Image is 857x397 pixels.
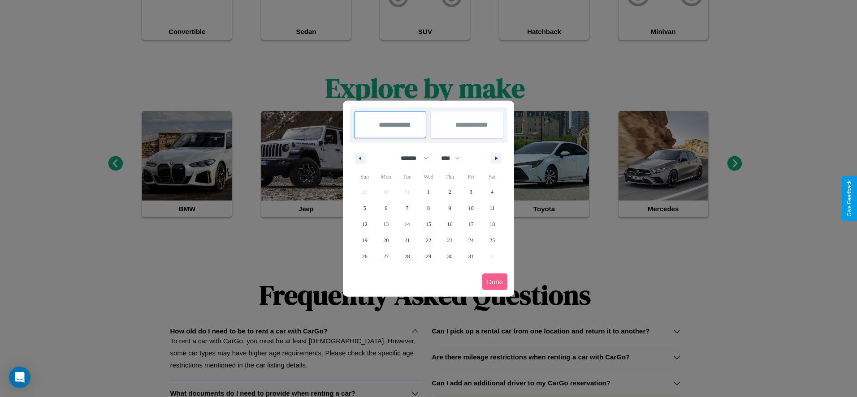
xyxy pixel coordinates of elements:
span: 27 [383,248,389,265]
span: 26 [362,248,368,265]
button: 1 [418,184,439,200]
button: 10 [460,200,481,216]
button: 14 [397,216,418,232]
span: 5 [364,200,366,216]
span: 9 [448,200,451,216]
span: Sat [482,170,503,184]
span: Sun [354,170,375,184]
button: 31 [460,248,481,265]
span: 20 [383,232,389,248]
span: 6 [385,200,387,216]
button: 3 [460,184,481,200]
button: 25 [482,232,503,248]
span: 21 [405,232,410,248]
span: 14 [405,216,410,232]
button: 11 [482,200,503,216]
span: 13 [383,216,389,232]
span: 31 [468,248,474,265]
span: 3 [470,184,472,200]
button: 18 [482,216,503,232]
button: 8 [418,200,439,216]
button: 24 [460,232,481,248]
button: 7 [397,200,418,216]
span: 11 [489,200,495,216]
button: 4 [482,184,503,200]
button: 16 [439,216,460,232]
button: 2 [439,184,460,200]
span: 12 [362,216,368,232]
button: 28 [397,248,418,265]
span: 7 [406,200,409,216]
span: Fri [460,170,481,184]
button: 5 [354,200,375,216]
button: 13 [375,216,396,232]
span: 19 [362,232,368,248]
span: 24 [468,232,474,248]
span: 25 [489,232,495,248]
button: 12 [354,216,375,232]
button: 26 [354,248,375,265]
button: 19 [354,232,375,248]
span: 28 [405,248,410,265]
button: 27 [375,248,396,265]
button: 21 [397,232,418,248]
span: 18 [489,216,495,232]
button: 15 [418,216,439,232]
span: Tue [397,170,418,184]
span: Wed [418,170,439,184]
span: 29 [426,248,431,265]
span: 22 [426,232,431,248]
div: Give Feedback [846,180,853,217]
span: Thu [439,170,460,184]
span: 15 [426,216,431,232]
span: 8 [427,200,430,216]
button: 29 [418,248,439,265]
span: 23 [447,232,452,248]
button: 9 [439,200,460,216]
div: Open Intercom Messenger [9,367,30,388]
button: 30 [439,248,460,265]
button: 17 [460,216,481,232]
span: 10 [468,200,474,216]
span: 30 [447,248,452,265]
button: 6 [375,200,396,216]
span: Mon [375,170,396,184]
span: 17 [468,216,474,232]
span: 1 [427,184,430,200]
button: 23 [439,232,460,248]
button: Done [482,273,507,290]
button: 20 [375,232,396,248]
span: 16 [447,216,452,232]
span: 2 [448,184,451,200]
button: 22 [418,232,439,248]
span: 4 [491,184,493,200]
